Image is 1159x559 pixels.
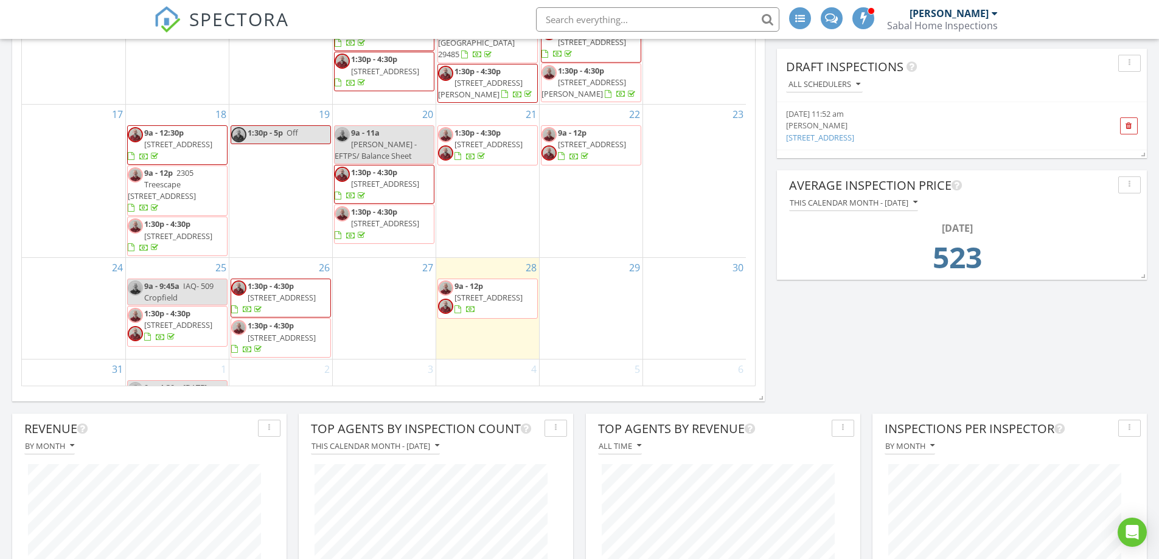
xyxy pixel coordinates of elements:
a: 9a - 12p [STREET_ADDRESS] [454,280,523,314]
a: 1:30p - 4:30p [STREET_ADDRESS] [127,306,228,346]
div: Average Inspection Price [789,176,1113,195]
a: Go to August 23, 2025 [730,105,746,124]
a: [STREET_ADDRESS] [786,132,854,143]
span: 1:30p - 4:30p [144,218,190,229]
input: Search everything... [536,7,779,32]
a: 1:30p - 4:30p [STREET_ADDRESS] [231,279,331,318]
a: 1:30p - 4:30p [STREET_ADDRESS] [335,54,419,88]
a: Go to September 2, 2025 [322,359,332,379]
img: 20250610_143503.jpg [438,299,453,314]
td: Go to August 19, 2025 [229,105,332,258]
button: By month [885,438,935,454]
div: All schedulers [788,80,860,89]
img: 20250610_143503.jpg [128,127,143,142]
span: [STREET_ADDRESS] [558,139,626,150]
img: 20250610_143525.jpg [335,127,350,142]
span: [STREET_ADDRESS] [144,231,212,241]
img: 20250610_143503.jpg [541,145,557,161]
a: Go to August 21, 2025 [523,105,539,124]
td: Go to September 2, 2025 [229,359,332,420]
td: 523.31 [793,235,1121,286]
img: 20250610_143503.jpg [438,145,453,161]
span: [STREET_ADDRESS] [248,292,316,303]
a: [DATE] 10:09 pm [PERSON_NAME] [STREET_ADDRESS] [786,156,1079,192]
img: 20250610_143525.jpg [128,280,143,296]
span: 1:30p - 4:30p [248,320,294,331]
a: 9a - 12p [STREET_ADDRESS] [437,279,538,319]
td: Go to August 24, 2025 [22,257,125,359]
a: 9a - 12p [STREET_ADDRESS] [541,125,641,165]
div: This calendar month - [DATE] [312,442,439,450]
span: [STREET_ADDRESS] [351,218,419,229]
a: SPECTORA [154,16,289,42]
span: [STREET_ADDRESS] [454,292,523,303]
a: 1:30p - 4:30p [STREET_ADDRESS] [334,52,434,91]
span: [STREET_ADDRESS] [454,139,523,150]
div: Sabal Home Inspections [887,19,998,32]
button: All schedulers [786,77,863,93]
a: 1:30p - 4:30p [STREET_ADDRESS] [231,280,316,314]
img: 20250610_143525.jpg [541,127,557,142]
span: 9a - 11a [351,127,380,138]
a: 1:30p - 4:30p [STREET_ADDRESS] [335,206,419,240]
span: IAQ- 509 Cropfield [144,280,214,303]
a: Go to August 27, 2025 [420,258,436,277]
img: 20250610_143503.jpg [335,54,350,69]
span: [STREET_ADDRESS] [144,139,212,150]
img: 20250610_143525.jpg [128,308,143,323]
a: 12p - 3p [STREET_ADDRESS] [335,14,419,48]
a: Go to September 5, 2025 [632,359,642,379]
a: 1:30p - 4:30p 1051 Scotch Bonnet Wy, [GEOGRAPHIC_DATA] 29485 [438,14,522,60]
div: All time [599,442,641,450]
a: Go to August 24, 2025 [110,258,125,277]
td: Go to August 28, 2025 [436,257,539,359]
img: 20250610_143503.jpg [128,326,143,341]
span: [STREET_ADDRESS] [144,319,212,330]
a: 9a - 12:30p [STREET_ADDRESS] [128,127,212,161]
span: Off [287,127,298,138]
a: 1:30p - 4:30p [STREET_ADDRESS] [144,308,212,342]
img: 20250610_143525.jpg [438,280,453,296]
td: Go to August 22, 2025 [539,105,642,258]
td: Go to September 1, 2025 [125,359,229,420]
a: Go to August 20, 2025 [420,105,436,124]
a: 1:30p - 4:30p [STREET_ADDRESS][PERSON_NAME] [438,66,534,100]
span: 9a - 12p [558,127,586,138]
span: [STREET_ADDRESS] [351,66,419,77]
a: Go to August 29, 2025 [627,258,642,277]
img: 20250610_143525.jpg [128,218,143,234]
a: 1:30p - 4:30p [STREET_ADDRESS] [231,320,316,354]
span: 1:30p - 4:30p [144,308,190,319]
div: [DATE] 10:09 pm [786,156,1079,168]
a: 1:30p - 4:30p [STREET_ADDRESS] [335,167,419,201]
a: Go to August 26, 2025 [316,258,332,277]
img: 20250610_143525.jpg [128,167,143,182]
div: Open Intercom Messenger [1118,518,1147,547]
span: 1:30p - 4:30p [351,54,397,64]
a: 9a - 12:30p [STREET_ADDRESS] [127,125,228,165]
span: 9a - 12p [144,167,173,178]
a: 1:30p - 4:30p [STREET_ADDRESS] [231,318,331,358]
td: Go to August 26, 2025 [229,257,332,359]
span: [STREET_ADDRESS][PERSON_NAME] [438,77,523,100]
a: 9a - 12p [STREET_ADDRESS] [558,127,626,161]
span: 1:30p - 5p [248,127,283,138]
td: Go to August 31, 2025 [22,359,125,420]
span: [STREET_ADDRESS] [248,332,316,343]
a: 1:30p - 4:30p [STREET_ADDRESS] [128,218,212,252]
a: 1:30p - 4:30p [STREET_ADDRESS][PERSON_NAME] [541,65,638,99]
div: Revenue [24,420,253,438]
td: Go to August 21, 2025 [436,105,539,258]
a: Go to August 30, 2025 [730,258,746,277]
div: By month [25,442,74,450]
span: 1:30p - 4:30p [454,66,501,77]
a: Go to August 17, 2025 [110,105,125,124]
span: [STREET_ADDRESS] [351,178,419,189]
span: 9a - 4:30p [144,382,179,393]
a: 1:30p - 4:30p [STREET_ADDRESS] [454,127,523,161]
a: Go to August 19, 2025 [316,105,332,124]
span: Draft Inspections [786,58,903,75]
button: This calendar month - [DATE] [311,438,440,454]
img: 20250610_143503.jpg [438,66,453,81]
a: 1:30p - 5:30p [STREET_ADDRESS] [541,23,641,63]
